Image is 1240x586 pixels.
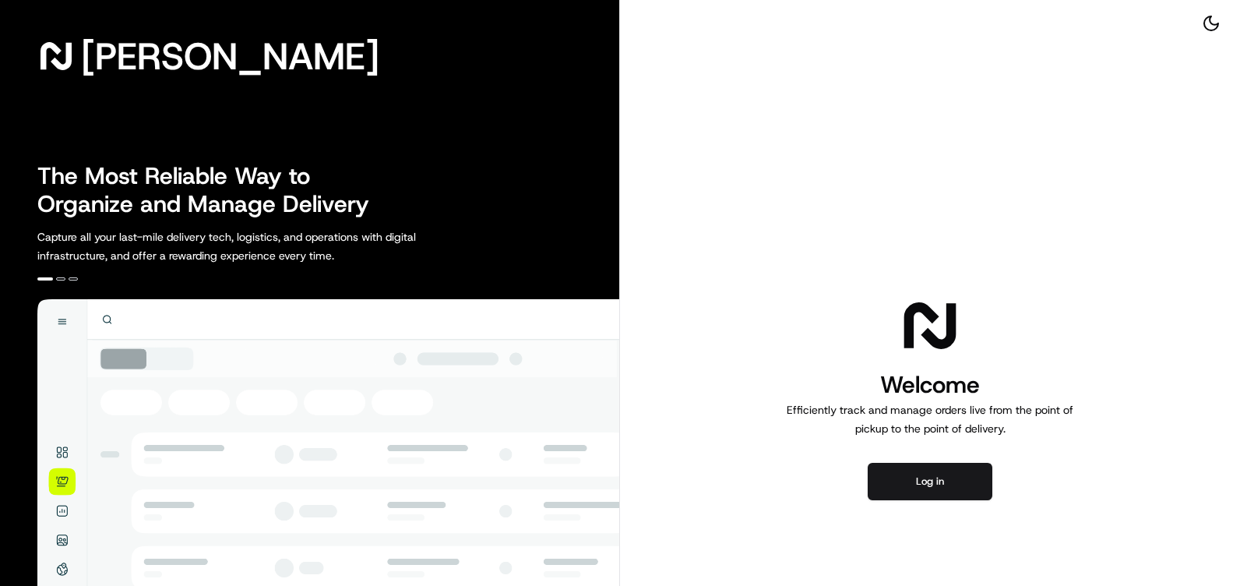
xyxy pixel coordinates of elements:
p: Efficiently track and manage orders live from the point of pickup to the point of delivery. [780,401,1080,438]
h1: Welcome [780,369,1080,401]
p: Capture all your last-mile delivery tech, logistics, and operations with digital infrastructure, ... [37,228,486,265]
span: [PERSON_NAME] [81,41,379,72]
button: Log in [868,463,992,500]
h2: The Most Reliable Way to Organize and Manage Delivery [37,162,386,218]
